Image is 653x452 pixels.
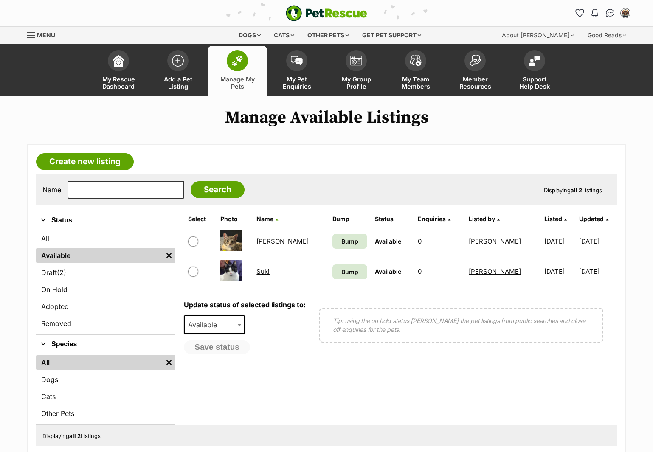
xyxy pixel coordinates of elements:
[36,282,175,297] a: On Hold
[414,257,464,286] td: 0
[148,46,208,96] a: Add a Pet Listing
[256,215,273,222] span: Name
[591,9,598,17] img: notifications-46538b983faf8c2785f20acdc204bb7945ddae34d4c08c2a6579f10ce5e182be.svg
[301,27,355,44] div: Other pets
[36,339,175,350] button: Species
[326,46,386,96] a: My Group Profile
[571,187,582,194] strong: all 2
[515,76,554,90] span: Support Help Desk
[208,46,267,96] a: Manage My Pets
[278,76,316,90] span: My Pet Enquiries
[217,212,253,226] th: Photo
[579,227,616,256] td: [DATE]
[456,76,494,90] span: Member Resources
[541,257,578,286] td: [DATE]
[544,215,567,222] a: Listed
[57,267,66,278] span: (2)
[469,215,500,222] a: Listed by
[469,237,521,245] a: [PERSON_NAME]
[469,55,481,66] img: member-resources-icon-8e73f808a243e03378d46382f2149f9095a855e16c252ad45f914b54edf8863c.svg
[99,76,138,90] span: My Rescue Dashboard
[163,355,175,370] a: Remove filter
[233,27,267,44] div: Dogs
[268,27,300,44] div: Cats
[573,6,586,20] a: Favourites
[163,248,175,263] a: Remove filter
[36,248,163,263] a: Available
[386,46,445,96] a: My Team Members
[603,6,617,20] a: Conversations
[42,186,61,194] label: Name
[291,56,303,65] img: pet-enquiries-icon-7e3ad2cf08bfb03b45e93fb7055b45f3efa6380592205ae92323e6603595dc1f.svg
[113,55,124,67] img: dashboard-icon-eb2f2d2d3e046f16d808141f083e7271f6b2e854fb5c12c21221c1fb7104beca.svg
[375,238,401,245] span: Available
[256,237,309,245] a: [PERSON_NAME]
[469,215,495,222] span: Listed by
[36,389,175,404] a: Cats
[579,215,604,222] span: Updated
[218,76,256,90] span: Manage My Pets
[505,46,564,96] a: Support Help Desk
[341,267,358,276] span: Bump
[36,353,175,424] div: Species
[267,46,326,96] a: My Pet Enquiries
[256,267,270,275] a: Suki
[36,231,175,246] a: All
[184,340,250,354] button: Save status
[529,56,540,66] img: help-desk-icon-fdf02630f3aa405de69fd3d07c3f3aa587a6932b1a1747fa1d2bba05be0121f9.svg
[27,27,61,42] a: Menu
[469,267,521,275] a: [PERSON_NAME]
[329,212,371,226] th: Bump
[418,215,450,222] a: Enquiries
[414,227,464,256] td: 0
[350,56,362,66] img: group-profile-icon-3fa3cf56718a62981997c0bc7e787c4b2cf8bcc04b72c1350f741eb67cf2f40e.svg
[544,187,602,194] span: Displaying Listings
[36,316,175,331] a: Removed
[36,355,163,370] a: All
[36,215,175,226] button: Status
[286,5,367,21] a: PetRescue
[42,432,101,439] span: Displaying Listings
[375,268,401,275] span: Available
[37,31,55,39] span: Menu
[544,215,562,222] span: Listed
[256,215,278,222] a: Name
[89,46,148,96] a: My Rescue Dashboard
[36,265,175,280] a: Draft
[185,319,225,331] span: Available
[418,215,446,222] span: translation missing: en.admin.listings.index.attributes.enquiries
[172,55,184,67] img: add-pet-listing-icon-0afa8454b4691262ce3f59096e99ab1cd57d4a30225e0717b998d2c9b9846f56.svg
[332,264,368,279] a: Bump
[397,76,435,90] span: My Team Members
[356,27,427,44] div: Get pet support
[588,6,602,20] button: Notifications
[337,76,375,90] span: My Group Profile
[621,9,630,17] img: Natasha Boehm profile pic
[231,55,243,66] img: manage-my-pets-icon-02211641906a0b7f246fdf0571729dbe1e7629f14944591b6c1af311fb30b64b.svg
[36,372,175,387] a: Dogs
[184,300,306,309] label: Update status of selected listings to:
[606,9,615,17] img: chat-41dd97257d64d25036548639549fe6c8038ab92f7586957e7f3b1b290dea8141.svg
[286,5,367,21] img: logo-e224e6f780fb5917bec1dbf3a21bbac754714ae5b6737aabdf751b685950b380.svg
[582,27,632,44] div: Good Reads
[579,257,616,286] td: [DATE]
[191,181,245,198] input: Search
[579,215,608,222] a: Updated
[36,153,134,170] a: Create new listing
[445,46,505,96] a: Member Resources
[410,55,422,66] img: team-members-icon-5396bd8760b3fe7c0b43da4ab00e1e3bb1a5d9ba89233759b79545d2d3fc5d0d.svg
[333,316,590,334] p: Tip: using the on hold status [PERSON_NAME] the pet listings from public searches and close off e...
[185,212,216,226] th: Select
[36,299,175,314] a: Adopted
[159,76,197,90] span: Add a Pet Listing
[36,406,175,421] a: Other Pets
[372,212,414,226] th: Status
[619,6,632,20] button: My account
[341,237,358,246] span: Bump
[573,6,632,20] ul: Account quick links
[541,227,578,256] td: [DATE]
[36,229,175,334] div: Status
[184,315,245,334] span: Available
[496,27,580,44] div: About [PERSON_NAME]
[332,234,368,249] a: Bump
